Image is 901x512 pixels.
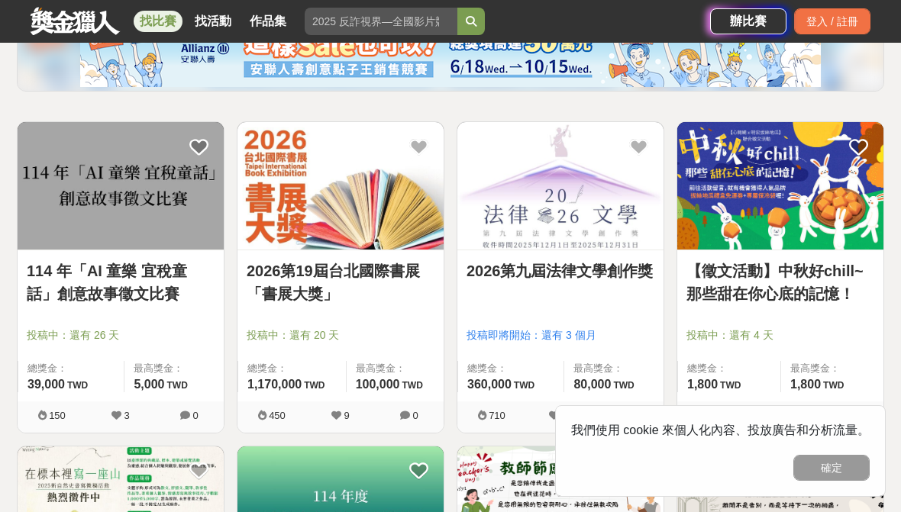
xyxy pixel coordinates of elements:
[134,11,182,32] a: 找比賽
[244,11,292,32] a: 作品集
[687,378,718,391] span: 1,800
[573,378,611,391] span: 80,000
[134,361,215,376] span: 最高獎金：
[412,410,418,421] span: 0
[489,410,505,421] span: 710
[344,410,349,421] span: 9
[189,11,237,32] a: 找活動
[269,410,286,421] span: 450
[167,380,188,391] span: TWD
[67,380,88,391] span: TWD
[790,361,874,376] span: 最高獎金：
[573,361,654,376] span: 最高獎金：
[27,378,65,391] span: 39,000
[134,378,164,391] span: 5,000
[687,361,771,376] span: 總獎金：
[402,380,423,391] span: TWD
[686,327,874,343] span: 投稿中：還有 4 天
[467,378,512,391] span: 360,000
[27,361,115,376] span: 總獎金：
[49,410,66,421] span: 150
[247,259,434,305] a: 2026第19屆台北國際書展「書展大獎」
[192,410,198,421] span: 0
[467,259,654,282] a: 2026第九屆法律文學創作獎
[305,8,457,35] input: 2025 反詐視界—全國影片競賽
[467,361,554,376] span: 總獎金：
[613,380,634,391] span: TWD
[27,259,215,305] a: 114 年「AI 童樂 宜稅童話」創意故事徵文比賽
[457,122,664,250] img: Cover Image
[237,122,444,250] img: Cover Image
[80,18,821,87] img: cf4fb443-4ad2-4338-9fa3-b46b0bf5d316.png
[514,380,534,391] span: TWD
[790,378,821,391] span: 1,800
[823,380,844,391] span: TWD
[304,380,325,391] span: TWD
[720,380,741,391] span: TWD
[571,423,870,436] span: 我們使用 cookie 來個人化內容、投放廣告和分析流量。
[677,122,883,250] img: Cover Image
[356,361,434,376] span: 最高獎金：
[356,378,400,391] span: 100,000
[27,327,215,343] span: 投稿中：還有 26 天
[124,410,129,421] span: 3
[247,378,302,391] span: 1,170,000
[710,8,786,34] a: 辦比賽
[793,455,870,481] button: 確定
[247,327,434,343] span: 投稿中：還有 20 天
[18,122,224,250] img: Cover Image
[794,8,870,34] div: 登入 / 註冊
[467,327,654,343] span: 投稿即將開始：還有 3 個月
[686,259,874,305] a: 【徵文活動】中秋好chill~那些甜在你心底的記憶！
[247,361,337,376] span: 總獎金：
